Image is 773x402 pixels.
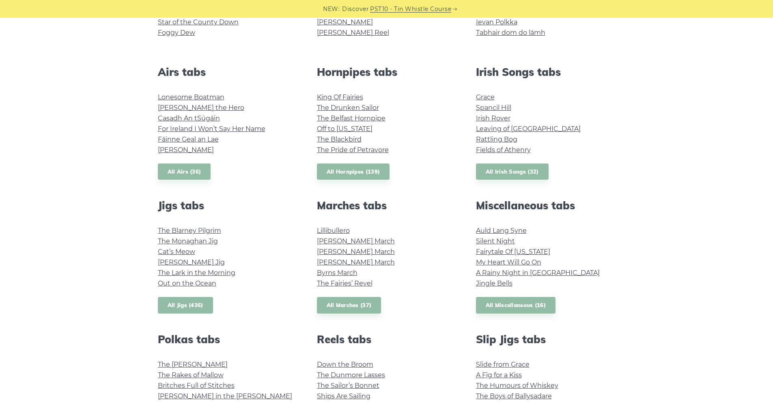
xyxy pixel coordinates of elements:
a: Cat’s Meow [158,248,195,256]
a: The Blackbird [317,135,362,143]
a: Spancil Hill [476,104,511,112]
a: The [PERSON_NAME] [158,361,228,368]
a: Slide from Grace [476,361,530,368]
a: Down the Broom [317,361,373,368]
a: Grace [476,93,495,101]
a: [PERSON_NAME] the Hero [158,104,244,112]
a: Silent Night [476,237,515,245]
a: Star of the County Down [158,18,239,26]
a: PST10 - Tin Whistle Course [370,4,451,14]
h2: Miscellaneous tabs [476,199,616,212]
a: A Rainy Night in [GEOGRAPHIC_DATA] [476,269,600,277]
a: Foggy Dew [158,29,195,37]
a: Fáinne Geal an Lae [158,135,219,143]
a: [PERSON_NAME] March [317,248,395,256]
a: For Ireland I Won’t Say Her Name [158,125,265,133]
a: Byrns March [317,269,357,277]
a: The Blarney Pilgrim [158,227,221,234]
a: Irish Rover [476,114,510,122]
a: The Monaghan Jig [158,237,218,245]
a: The Pride of Petravore [317,146,389,154]
a: All Marches (37) [317,297,381,314]
a: My Heart Will Go On [476,258,541,266]
h2: Irish Songs tabs [476,66,616,78]
a: Auld Lang Syne [476,227,527,234]
a: Fields of Athenry [476,146,531,154]
h2: Polkas tabs [158,333,297,346]
a: [PERSON_NAME] March [317,237,395,245]
span: NEW: [323,4,340,14]
a: [PERSON_NAME] Jig [158,258,225,266]
a: All Hornpipes (139) [317,163,390,180]
a: Out on the Ocean [158,279,216,287]
a: Ships Are Sailing [317,392,370,400]
a: The Sailor’s Bonnet [317,382,379,389]
a: The Boys of Ballysadare [476,392,552,400]
h2: Reels tabs [317,333,456,346]
a: Leaving of [GEOGRAPHIC_DATA] [476,125,581,133]
a: Tabhair dom do lámh [476,29,545,37]
a: The Lark in the Morning [158,269,235,277]
a: Casadh An tSúgáin [158,114,220,122]
a: [PERSON_NAME] [317,18,373,26]
a: Off to [US_STATE] [317,125,373,133]
a: [PERSON_NAME] Reel [317,29,389,37]
a: All Jigs (436) [158,297,213,314]
a: Lonesome Boatman [158,93,224,101]
a: The Humours of Whiskey [476,382,558,389]
a: Lillibullero [317,227,350,234]
a: The Belfast Hornpipe [317,114,385,122]
a: Rattling Bog [476,135,517,143]
a: The Dunmore Lasses [317,371,385,379]
a: Jingle Bells [476,279,512,287]
a: [PERSON_NAME] [158,146,214,154]
a: All Miscellaneous (16) [476,297,556,314]
a: Ievan Polkka [476,18,517,26]
h2: Slip Jigs tabs [476,333,616,346]
a: Fairytale Of [US_STATE] [476,248,550,256]
h2: Hornpipes tabs [317,66,456,78]
a: The Drunken Sailor [317,104,379,112]
a: The Fairies’ Revel [317,279,373,287]
span: Discover [342,4,369,14]
a: [PERSON_NAME] March [317,258,395,266]
h2: Marches tabs [317,199,456,212]
h2: Airs tabs [158,66,297,78]
a: A Fig for a Kiss [476,371,522,379]
a: [PERSON_NAME] in the [PERSON_NAME] [158,392,292,400]
a: King Of Fairies [317,93,363,101]
h2: Jigs tabs [158,199,297,212]
a: The Rakes of Mallow [158,371,224,379]
a: All Airs (36) [158,163,211,180]
a: All Irish Songs (32) [476,163,549,180]
a: Britches Full of Stitches [158,382,235,389]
